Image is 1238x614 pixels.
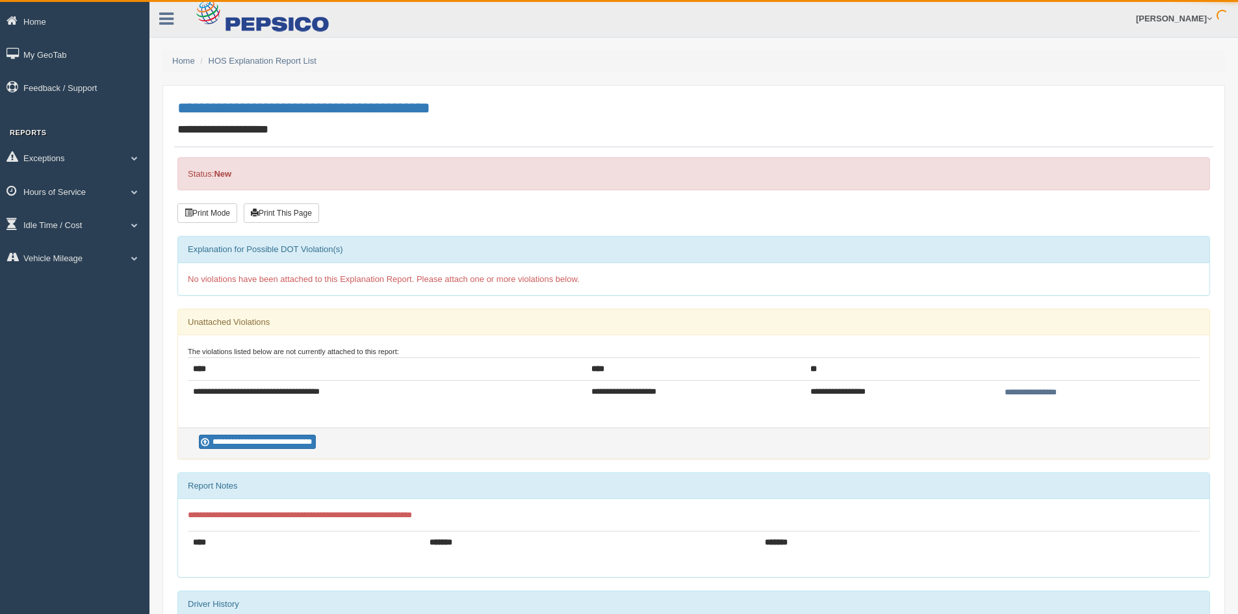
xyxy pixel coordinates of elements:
[177,203,237,223] button: Print Mode
[244,203,319,223] button: Print This Page
[188,348,399,355] small: The violations listed below are not currently attached to this report:
[177,157,1210,190] div: Status:
[209,56,316,66] a: HOS Explanation Report List
[178,309,1209,335] div: Unattached Violations
[172,56,195,66] a: Home
[178,473,1209,499] div: Report Notes
[188,274,580,284] span: No violations have been attached to this Explanation Report. Please attach one or more violations...
[178,237,1209,262] div: Explanation for Possible DOT Violation(s)
[214,169,231,179] strong: New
